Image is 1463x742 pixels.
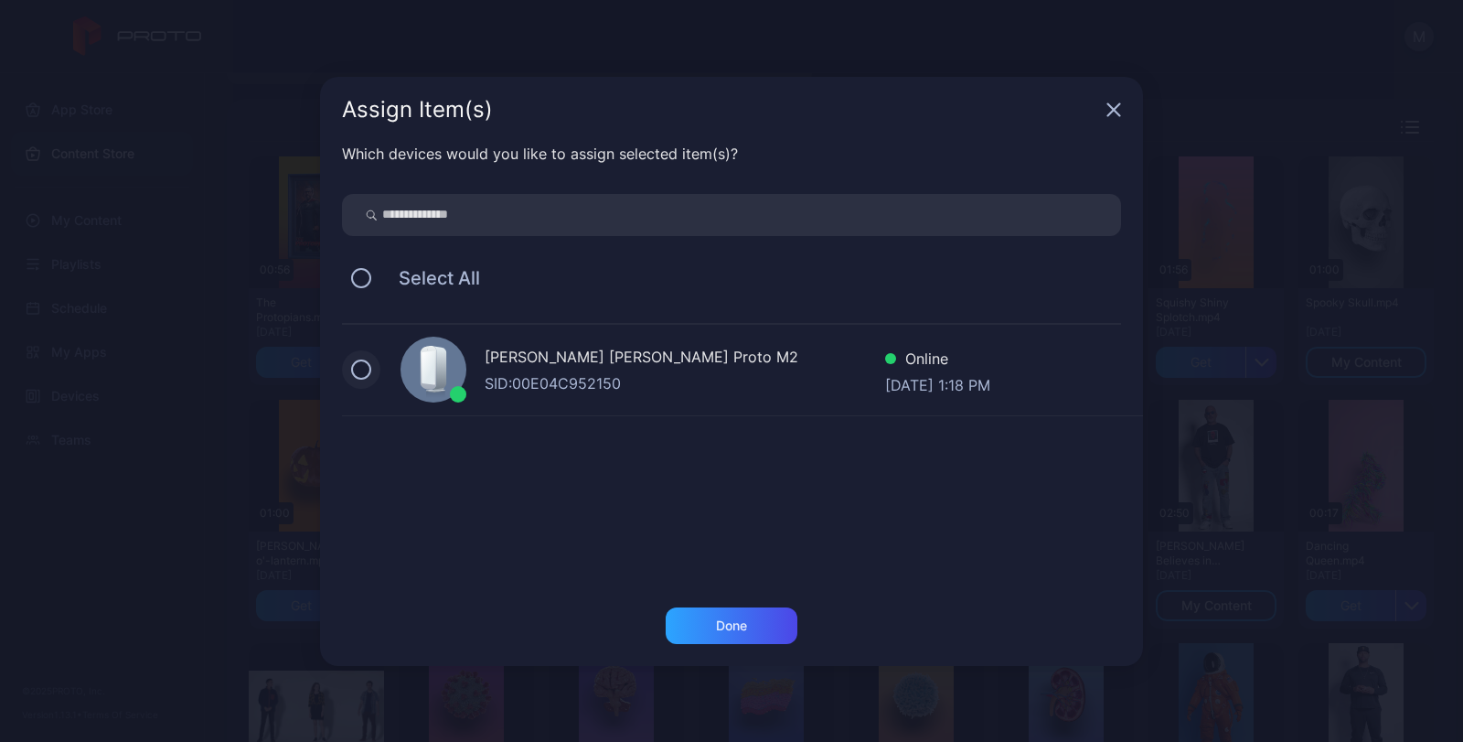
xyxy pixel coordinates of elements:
div: SID: 00E04C952150 [485,372,885,394]
button: Done [666,608,797,644]
div: Online [885,348,990,374]
div: Which devices would you like to assign selected item(s)? [342,143,1121,165]
div: [PERSON_NAME] [PERSON_NAME] Proto M2 [485,346,885,372]
div: [DATE] 1:18 PM [885,374,990,393]
div: Done [716,618,747,633]
div: Assign Item(s) [342,99,1099,121]
span: Select All [380,267,480,289]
